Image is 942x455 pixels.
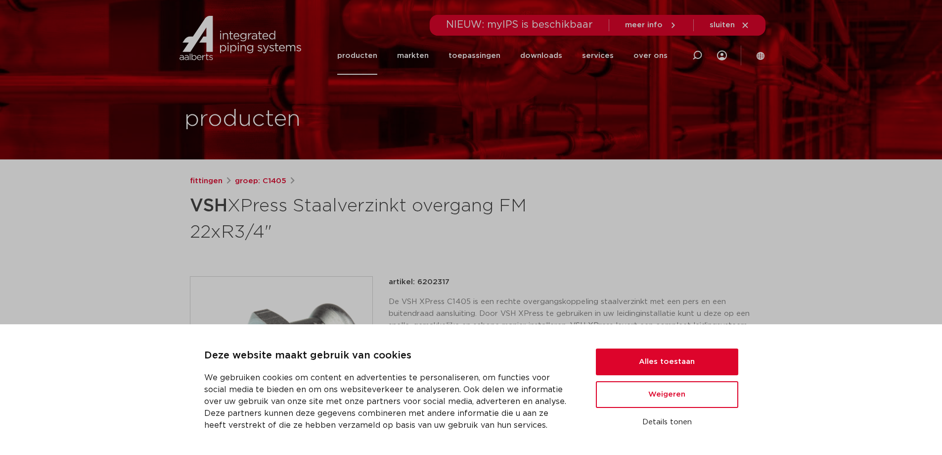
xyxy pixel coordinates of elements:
p: Deze website maakt gebruik van cookies [204,348,572,364]
a: services [582,37,614,75]
p: We gebruiken cookies om content en advertenties te personaliseren, om functies voor social media ... [204,372,572,431]
a: over ons [633,37,668,75]
button: Weigeren [596,381,738,408]
button: Alles toestaan [596,349,738,375]
a: sluiten [710,21,750,30]
nav: Menu [337,37,668,75]
p: artikel: 6202317 [389,276,449,288]
a: producten [337,37,377,75]
h1: producten [184,103,301,135]
a: fittingen [190,175,223,187]
p: De VSH XPress C1405 is een rechte overgangskoppeling staalverzinkt met een pers en een buitendraa... [389,296,753,344]
h1: XPress Staalverzinkt overgang FM 22xR3/4" [190,191,561,245]
span: sluiten [710,21,735,29]
a: toepassingen [449,37,500,75]
span: meer info [625,21,663,29]
span: NIEUW: myIPS is beschikbaar [446,20,593,30]
a: groep: C1405 [235,175,286,187]
a: downloads [520,37,562,75]
strong: VSH [190,197,227,215]
a: markten [397,37,429,75]
a: meer info [625,21,677,30]
button: Details tonen [596,414,738,431]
